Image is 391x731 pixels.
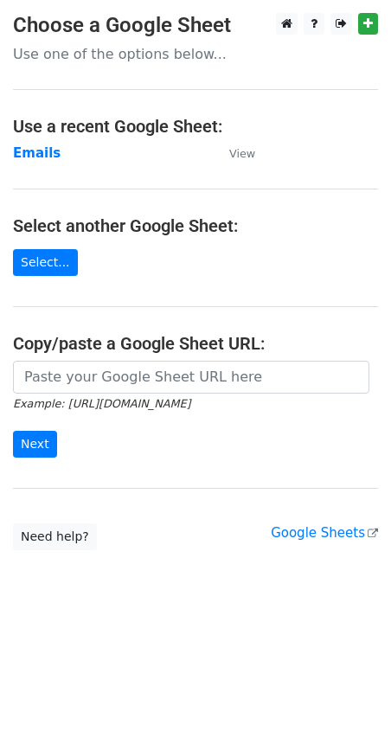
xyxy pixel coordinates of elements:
[13,45,378,63] p: Use one of the options below...
[229,147,255,160] small: View
[13,145,61,161] a: Emails
[13,431,57,458] input: Next
[13,523,97,550] a: Need help?
[212,145,255,161] a: View
[13,249,78,276] a: Select...
[13,215,378,236] h4: Select another Google Sheet:
[13,397,190,410] small: Example: [URL][DOMAIN_NAME]
[13,333,378,354] h4: Copy/paste a Google Sheet URL:
[271,525,378,541] a: Google Sheets
[13,13,378,38] h3: Choose a Google Sheet
[13,361,369,394] input: Paste your Google Sheet URL here
[13,116,378,137] h4: Use a recent Google Sheet:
